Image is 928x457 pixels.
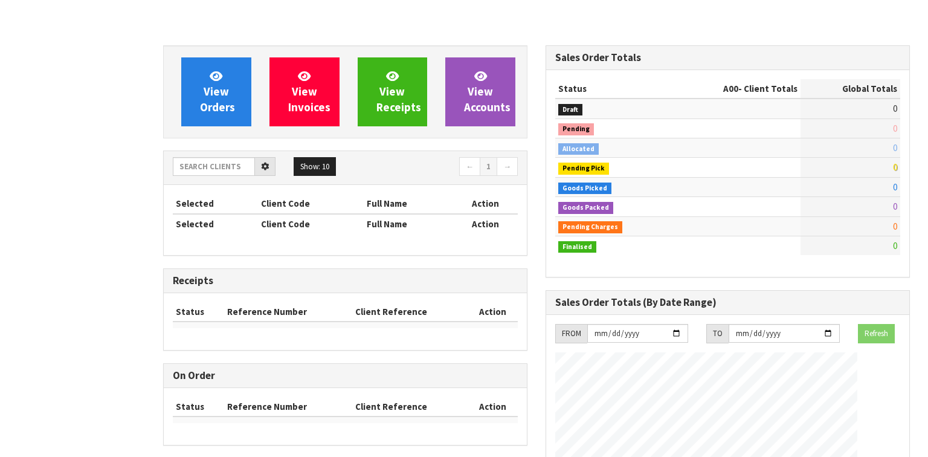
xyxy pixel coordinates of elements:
span: 0 [893,142,897,154]
span: 0 [893,161,897,173]
th: Status [173,397,224,416]
th: Action [454,214,518,233]
span: 0 [893,201,897,212]
th: Action [468,302,518,322]
th: Global Totals [801,79,900,99]
th: - Client Totals [669,79,801,99]
span: 0 [893,181,897,193]
button: Show: 10 [294,157,336,177]
span: Allocated [558,143,599,155]
span: View Orders [200,69,235,114]
span: 0 [893,221,897,232]
a: → [497,157,518,177]
a: 1 [480,157,497,177]
span: View Receipts [376,69,421,114]
span: Pending [558,123,594,135]
span: A00 [723,83,738,94]
input: Search clients [173,157,255,176]
th: Selected [173,194,258,213]
th: Selected [173,214,258,233]
h3: Sales Order Totals (By Date Range) [555,297,900,308]
nav: Page navigation [354,157,518,178]
th: Reference Number [224,397,352,416]
h3: On Order [173,370,518,381]
th: Client Code [258,214,364,233]
th: Full Name [364,194,454,213]
a: ViewOrders [181,57,251,126]
th: Status [173,302,224,322]
th: Action [454,194,518,213]
span: Goods Packed [558,202,613,214]
th: Reference Number [224,302,352,322]
span: Finalised [558,241,596,253]
button: Refresh [858,324,895,343]
th: Status [555,79,669,99]
span: View Invoices [288,69,330,114]
th: Action [468,397,518,416]
span: 0 [893,240,897,251]
th: Full Name [364,214,454,233]
span: Pending Charges [558,221,622,233]
span: Draft [558,104,582,116]
h3: Sales Order Totals [555,52,900,63]
span: Goods Picked [558,183,611,195]
a: ← [459,157,480,177]
span: View Accounts [464,69,511,114]
div: FROM [555,324,587,343]
th: Client Code [258,194,364,213]
span: 0 [893,103,897,114]
a: ViewInvoices [269,57,340,126]
th: Client Reference [352,397,468,416]
h3: Receipts [173,275,518,287]
a: ViewAccounts [445,57,515,126]
div: TO [706,324,729,343]
span: Pending Pick [558,163,609,175]
a: ViewReceipts [358,57,428,126]
span: 0 [893,123,897,134]
th: Client Reference [352,302,468,322]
